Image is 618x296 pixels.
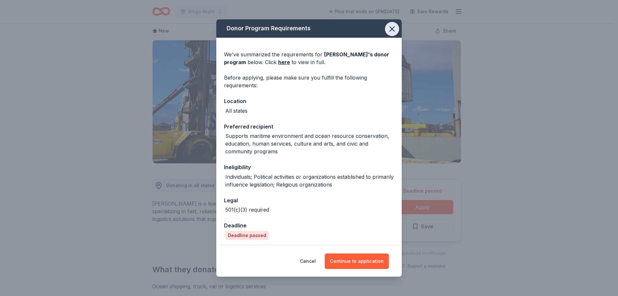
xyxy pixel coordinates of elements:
[216,19,402,38] div: Donor Program Requirements
[224,221,394,230] div: Deadline
[225,231,269,240] div: Deadline passed
[278,58,290,66] a: here
[225,173,394,188] div: Individuals; Political activities or organizations established to primarily influence legislation...
[224,163,394,171] div: Ineligibility
[300,253,316,269] button: Cancel
[325,253,389,269] button: Continue to application
[224,51,394,66] div: We've summarized the requirements for below. Click to view in full.
[224,122,394,131] div: Preferred recipient
[225,132,394,155] div: Supports maritime environment and ocean resource conservation, education, human services, culture...
[224,74,394,89] div: Before applying, please make sure you fulfill the following requirements:
[224,97,394,105] div: Location
[225,206,269,214] div: 501(c)(3) required
[224,196,394,205] div: Legal
[225,107,248,115] div: All states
